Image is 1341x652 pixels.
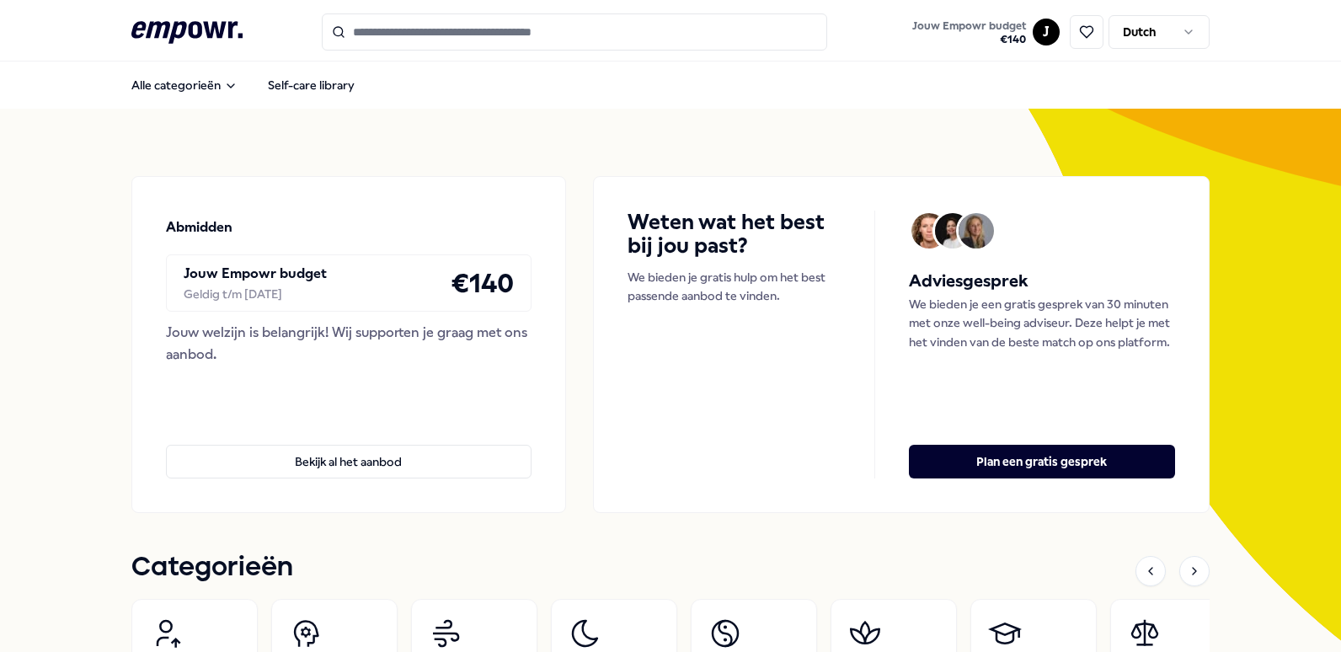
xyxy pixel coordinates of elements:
h1: Categorieën [131,547,293,589]
img: Avatar [959,213,994,249]
button: Plan een gratis gesprek [909,445,1175,478]
a: Self-care library [254,68,368,102]
button: Jouw Empowr budget€140 [909,16,1029,50]
button: Alle categorieën [118,68,251,102]
span: Jouw Empowr budget [912,19,1026,33]
h5: Adviesgesprek [909,268,1175,295]
button: J [1033,19,1060,45]
h4: € 140 [451,262,514,304]
img: Avatar [911,213,947,249]
p: Abmidden [166,216,232,238]
input: Search for products, categories or subcategories [322,13,827,51]
a: Jouw Empowr budget€140 [906,14,1033,50]
h4: Weten wat het best bij jou past? [628,211,841,258]
a: Bekijk al het aanbod [166,418,532,478]
span: € 140 [912,33,1026,46]
p: We bieden je een gratis gesprek van 30 minuten met onze well-being adviseur. Deze helpt je met he... [909,295,1175,351]
button: Bekijk al het aanbod [166,445,532,478]
div: Jouw welzijn is belangrijk! Wij supporten je graag met ons aanbod. [166,322,532,365]
div: Geldig t/m [DATE] [184,285,327,303]
img: Avatar [935,213,970,249]
nav: Main [118,68,368,102]
p: We bieden je gratis hulp om het best passende aanbod te vinden. [628,268,841,306]
p: Jouw Empowr budget [184,263,327,285]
